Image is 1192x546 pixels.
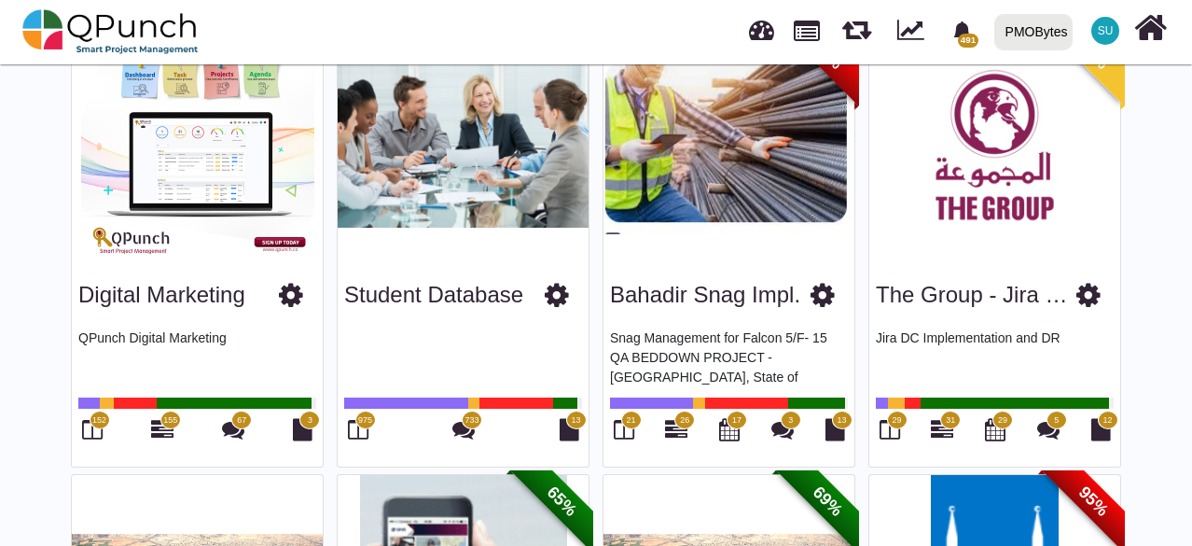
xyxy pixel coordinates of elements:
span: Iteration [842,9,871,40]
span: 26 [680,414,689,427]
i: Punch Discussions [771,418,794,441]
svg: bell fill [952,21,972,41]
h3: Student Database [344,282,523,309]
i: Gantt [931,418,953,441]
a: 31 [931,426,953,441]
i: Gantt [151,418,173,441]
a: SU [1080,1,1130,61]
h3: The Group - Jira DC [876,282,1076,309]
span: Projects [794,12,820,41]
a: The Group - Jira DC [876,282,1077,307]
i: Calendar [719,418,740,441]
a: Digital Marketing [78,282,245,307]
div: PMOBytes [1005,16,1068,49]
span: 31 [946,414,955,427]
span: 3 [788,414,793,427]
span: SU [1098,25,1114,36]
i: Calendar [985,418,1005,441]
i: Document Library [560,418,579,441]
h3: Bahadir Snag Impl. [610,282,800,309]
a: 155 [151,426,173,441]
p: QPunch Digital Marketing [78,329,316,385]
span: 3 [308,414,312,427]
span: 13 [571,414,580,427]
i: Home [1134,10,1167,46]
a: Bahadir Snag Impl. [610,282,800,307]
a: Student Database [344,282,523,307]
i: Punch Discussions [1037,418,1060,441]
span: 155 [163,414,177,427]
span: 152 [92,414,106,427]
p: Snag Management for Falcon 5/F- 15 QA BEDDOWN PROJECT - [GEOGRAPHIC_DATA], State of [GEOGRAPHIC_D... [610,329,848,385]
h3: Digital Marketing [78,282,245,309]
span: Dashboard [749,11,774,39]
a: 26 [665,426,687,441]
a: PMOBytes [986,1,1080,63]
i: Document Library [825,418,845,441]
i: Punch Discussions [222,418,244,441]
div: Notification [946,14,978,48]
span: Safi Ullah [1091,17,1119,45]
span: 21 [626,414,635,427]
span: 491 [958,34,977,48]
span: 12 [1102,414,1112,427]
a: bell fill491 [941,1,987,60]
i: Board [614,418,634,441]
span: 5 [1054,414,1059,427]
p: Jira DC Implementation and DR [876,329,1114,385]
i: Document Library [293,418,312,441]
i: Board [880,418,900,441]
span: 67 [237,414,246,427]
span: 29 [892,414,901,427]
span: 13 [837,414,846,427]
img: qpunch-sp.fa6292f.png [22,4,199,60]
div: Dynamic Report [888,1,941,63]
span: 29 [998,414,1007,427]
i: Punch Discussions [452,418,475,441]
span: 17 [732,414,742,427]
i: Gantt [665,418,687,441]
span: 733 [464,414,478,427]
i: Board [82,418,103,441]
i: Document Library [1091,418,1111,441]
span: 975 [358,414,372,427]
